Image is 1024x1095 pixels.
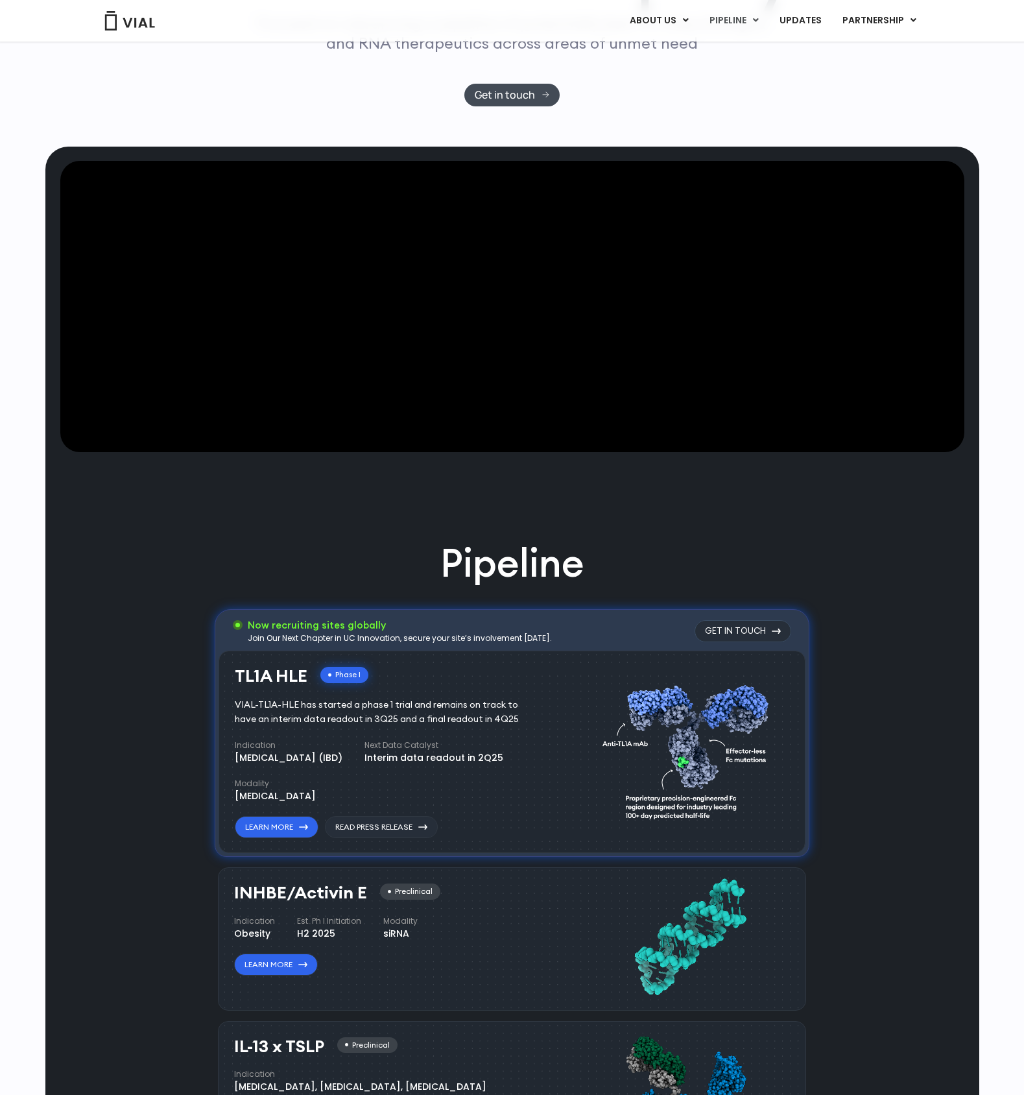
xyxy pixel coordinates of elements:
span: Get in touch [475,90,535,100]
div: Preclinical [380,884,440,900]
a: ABOUT USMenu Toggle [619,10,698,32]
h2: Pipeline [440,536,584,590]
div: siRNA [383,927,418,941]
h4: Modality [383,915,418,927]
h3: Now recruiting sites globally [248,618,552,632]
div: H2 2025 [297,927,361,941]
a: PIPELINEMenu Toggle [699,10,768,32]
h4: Next Data Catalyst [364,740,503,751]
div: VIAL-TL1A-HLE has started a phase 1 trial and remains on track to have an interim data readout in... [235,698,538,727]
div: Join Our Next Chapter in UC Innovation, secure your site’s involvement [DATE]. [248,632,552,644]
img: TL1A antibody diagram. [602,660,776,839]
div: [MEDICAL_DATA] [235,789,316,803]
img: Vial Logo [104,11,156,30]
h3: TL1A HLE [235,667,307,686]
a: Learn More [235,816,318,838]
div: Interim data readout in 2Q25 [364,751,503,765]
h4: Modality [235,778,316,789]
a: Learn More [234,954,318,976]
h4: Indication [234,915,275,927]
a: Get in touch [464,84,560,106]
div: Obesity [234,927,275,941]
a: Get in touch [695,620,791,642]
h4: Indication [234,1068,486,1080]
h3: INHBE/Activin E [234,884,367,902]
div: [MEDICAL_DATA], [MEDICAL_DATA], [MEDICAL_DATA] [234,1080,486,1094]
a: Read Press Release [325,816,438,838]
h4: Indication [235,740,342,751]
a: UPDATES [769,10,831,32]
div: Phase I [320,667,368,683]
a: PARTNERSHIPMenu Toggle [832,10,927,32]
h4: Est. Ph I Initiation [297,915,361,927]
div: [MEDICAL_DATA] (IBD) [235,751,342,765]
h3: IL-13 x TSLP [234,1037,324,1056]
div: Preclinical [337,1037,398,1053]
